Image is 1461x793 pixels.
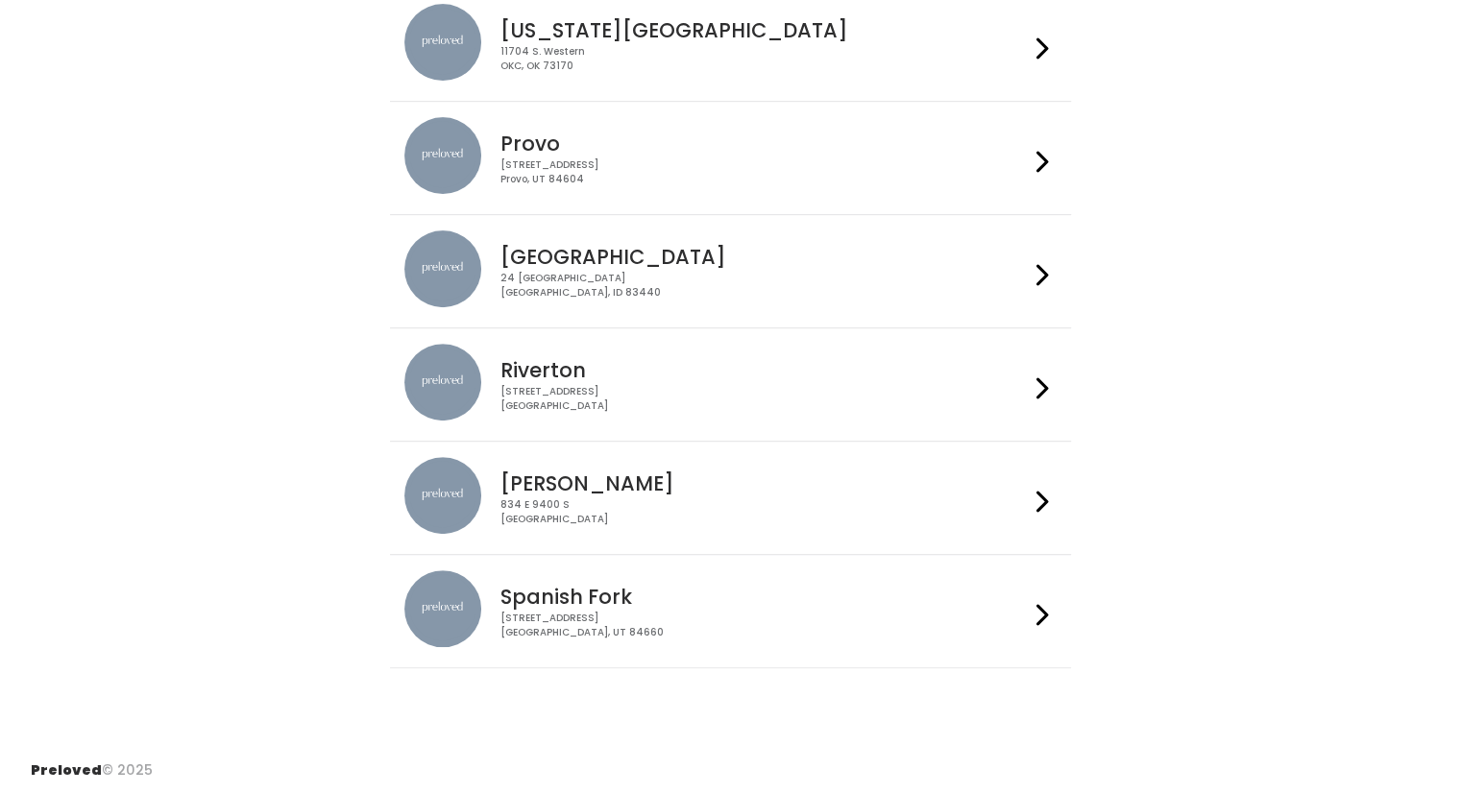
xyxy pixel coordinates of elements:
a: preloved location Provo [STREET_ADDRESS]Provo, UT 84604 [404,117,1057,199]
span: Preloved [31,760,102,780]
div: [STREET_ADDRESS] Provo, UT 84604 [500,158,1029,186]
h4: Spanish Fork [500,586,1029,608]
h4: [GEOGRAPHIC_DATA] [500,246,1029,268]
div: 24 [GEOGRAPHIC_DATA] [GEOGRAPHIC_DATA], ID 83440 [500,272,1029,300]
div: © 2025 [31,745,153,781]
h4: Riverton [500,359,1029,381]
div: [STREET_ADDRESS] [GEOGRAPHIC_DATA] [500,385,1029,413]
img: preloved location [404,230,481,307]
h4: Provo [500,132,1029,155]
div: 834 E 9400 S [GEOGRAPHIC_DATA] [500,498,1029,526]
a: preloved location [GEOGRAPHIC_DATA] 24 [GEOGRAPHIC_DATA][GEOGRAPHIC_DATA], ID 83440 [404,230,1057,312]
a: preloved location Spanish Fork [STREET_ADDRESS][GEOGRAPHIC_DATA], UT 84660 [404,570,1057,652]
h4: [US_STATE][GEOGRAPHIC_DATA] [500,19,1029,41]
img: preloved location [404,457,481,534]
img: preloved location [404,4,481,81]
h4: [PERSON_NAME] [500,472,1029,494]
a: preloved location [US_STATE][GEOGRAPHIC_DATA] 11704 S. WesternOKC, OK 73170 [404,4,1057,85]
div: 11704 S. Western OKC, OK 73170 [500,45,1029,73]
img: preloved location [404,117,481,194]
img: preloved location [404,570,481,647]
a: preloved location [PERSON_NAME] 834 E 9400 S[GEOGRAPHIC_DATA] [404,457,1057,539]
a: preloved location Riverton [STREET_ADDRESS][GEOGRAPHIC_DATA] [404,344,1057,425]
img: preloved location [404,344,481,421]
div: [STREET_ADDRESS] [GEOGRAPHIC_DATA], UT 84660 [500,612,1029,639]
